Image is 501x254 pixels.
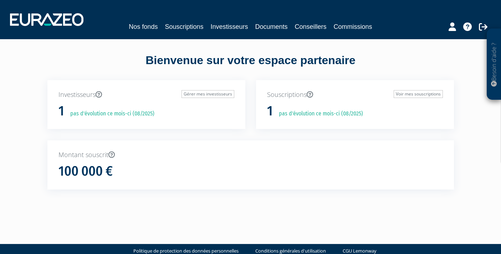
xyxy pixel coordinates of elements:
[58,90,234,99] p: Investisseurs
[274,110,363,118] p: pas d'évolution ce mois-ci (08/2025)
[65,110,154,118] p: pas d'évolution ce mois-ci (08/2025)
[58,104,64,119] h1: 1
[58,150,443,160] p: Montant souscrit
[490,32,498,97] p: Besoin d'aide ?
[255,22,288,32] a: Documents
[394,90,443,98] a: Voir mes souscriptions
[334,22,372,32] a: Commissions
[165,22,203,32] a: Souscriptions
[267,90,443,99] p: Souscriptions
[210,22,248,32] a: Investisseurs
[295,22,327,32] a: Conseillers
[10,13,83,26] img: 1732889491-logotype_eurazeo_blanc_rvb.png
[129,22,158,32] a: Nos fonds
[182,90,234,98] a: Gérer mes investisseurs
[42,52,459,80] div: Bienvenue sur votre espace partenaire
[58,164,113,179] h1: 100 000 €
[267,104,273,119] h1: 1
